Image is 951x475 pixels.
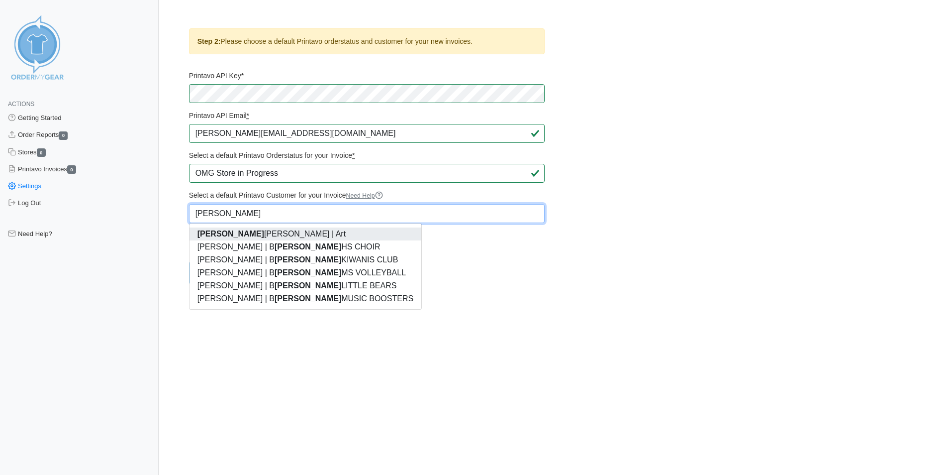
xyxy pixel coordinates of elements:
a: [PERSON_NAME] | B MS VOLLEYBALL [190,266,421,279]
span: 0 [67,165,76,174]
label: Printavo API Email [189,111,545,120]
a: [PERSON_NAME] | B HS CHOIR [190,240,421,253]
a: [PERSON_NAME] | B KIWANIS CLUB [190,253,421,266]
abbr: required [247,112,249,119]
strong: Step 2: [197,37,221,45]
label: Printavo API Key [189,71,545,80]
strong: [PERSON_NAME] [275,294,341,303]
strong: [PERSON_NAME] [275,242,341,251]
span: 0 [59,131,68,140]
div: Please choose a default Printavo orderstatus and customer for your new invoices. [189,28,545,54]
a: Need Help [346,192,383,199]
strong: [PERSON_NAME] [275,268,341,277]
label: Select a default Printavo Orderstatus for your Invoice [189,151,545,160]
strong: [PERSON_NAME] [275,281,341,290]
label: Select a default Printavo Customer for your Invoice [189,191,545,200]
strong: [PERSON_NAME] [275,255,341,264]
span: 0 [37,148,46,157]
a: [PERSON_NAME] | Art [190,228,421,240]
a: [PERSON_NAME] | B LITTLE BEARS [190,279,421,292]
input: Type at least 4 characters [189,204,545,223]
span: Actions [8,101,34,108]
a: [PERSON_NAME] | B MUSIC BOOSTERS [190,292,421,305]
strong: [PERSON_NAME] [197,230,264,238]
abbr: required [352,151,355,159]
abbr: required [241,72,244,80]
